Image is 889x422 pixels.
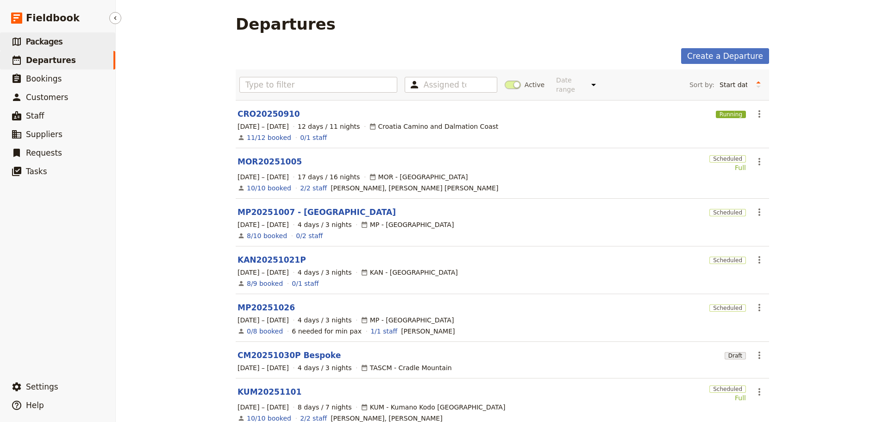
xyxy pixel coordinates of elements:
[26,401,44,410] span: Help
[296,231,323,240] a: 0/2 staff
[238,207,396,218] a: MP20251007 - [GEOGRAPHIC_DATA]
[751,154,767,170] button: Actions
[238,403,289,412] span: [DATE] – [DATE]
[298,363,352,372] span: 4 days / 3 nights
[709,209,746,216] span: Scheduled
[238,108,300,120] a: CRO20250910
[292,279,319,288] a: 0/1 staff
[247,133,291,142] a: View the bookings for this departure
[238,254,306,265] a: KAN20251021P
[109,12,121,24] button: Hide menu
[709,155,746,163] span: Scheduled
[247,231,287,240] a: View the bookings for this departure
[247,327,283,336] a: View the bookings for this departure
[709,257,746,264] span: Scheduled
[238,220,289,229] span: [DATE] – [DATE]
[331,183,498,193] span: Heather McNeice, Frith Hudson Graham
[689,80,714,89] span: Sort by:
[709,393,746,403] div: Full
[26,111,44,120] span: Staff
[716,111,746,118] span: Running
[238,156,302,167] a: MOR20251005
[525,80,545,89] span: Active
[370,327,397,336] a: 1/1 staff
[361,403,506,412] div: KUM - Kumano Kodo [GEOGRAPHIC_DATA]
[26,382,58,391] span: Settings
[238,363,289,372] span: [DATE] – [DATE]
[424,79,466,90] input: Assigned to
[369,122,499,131] div: Croatia Camino and Dalmation Coast
[300,133,327,142] a: 0/1 staff
[709,304,746,312] span: Scheduled
[247,183,291,193] a: View the bookings for this departure
[300,183,327,193] a: 2/2 staff
[715,78,751,92] select: Sort by:
[725,352,746,359] span: Draft
[26,148,62,157] span: Requests
[298,122,360,131] span: 12 days / 11 nights
[247,279,283,288] a: View the bookings for this departure
[751,347,767,363] button: Actions
[361,268,458,277] div: KAN - [GEOGRAPHIC_DATA]
[238,315,289,325] span: [DATE] – [DATE]
[238,122,289,131] span: [DATE] – [DATE]
[751,252,767,268] button: Actions
[298,268,352,277] span: 4 days / 3 nights
[298,403,352,412] span: 8 days / 7 nights
[369,172,468,182] div: MOR - [GEOGRAPHIC_DATA]
[361,315,454,325] div: MP - [GEOGRAPHIC_DATA]
[238,172,289,182] span: [DATE] – [DATE]
[751,384,767,400] button: Actions
[26,130,63,139] span: Suppliers
[26,56,76,65] span: Departures
[236,15,336,33] h1: Departures
[751,106,767,122] button: Actions
[238,350,341,361] a: CM20251030P Bespoke
[239,77,397,93] input: Type to filter
[681,48,769,64] a: Create a Departure
[298,315,352,325] span: 4 days / 3 nights
[401,327,455,336] span: Melinda Russell
[26,167,47,176] span: Tasks
[751,204,767,220] button: Actions
[238,268,289,277] span: [DATE] – [DATE]
[26,37,63,46] span: Packages
[292,327,362,336] div: 6 needed for min pax
[298,220,352,229] span: 4 days / 3 nights
[709,163,746,172] div: Full
[26,93,68,102] span: Customers
[26,11,80,25] span: Fieldbook
[238,302,295,313] a: MP20251026
[361,220,454,229] div: MP - [GEOGRAPHIC_DATA]
[751,300,767,315] button: Actions
[238,386,301,397] a: KUM20251101
[361,363,452,372] div: TASCM - Cradle Mountain
[751,78,765,92] button: Change sort direction
[298,172,360,182] span: 17 days / 16 nights
[26,74,62,83] span: Bookings
[709,385,746,393] span: Scheduled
